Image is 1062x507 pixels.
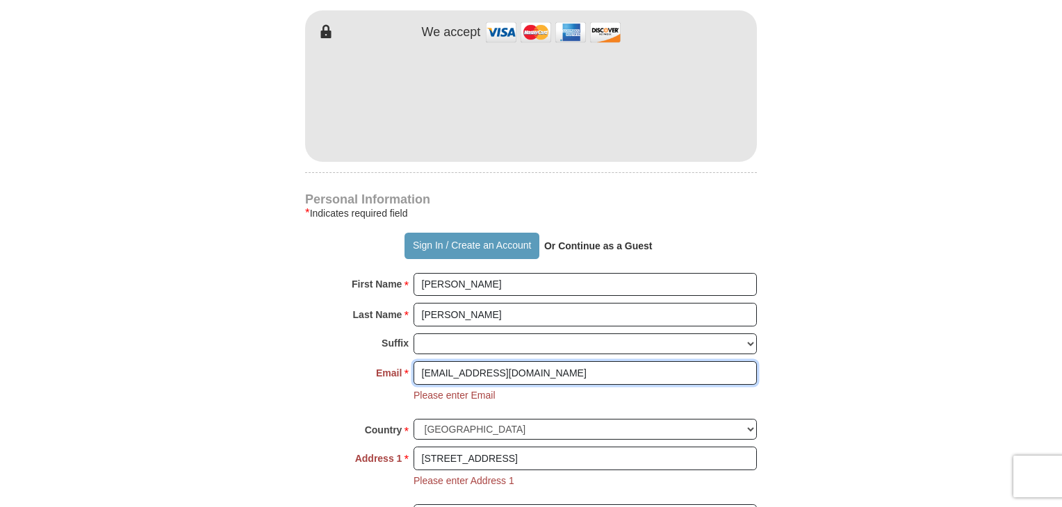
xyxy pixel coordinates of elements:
strong: Country [365,420,402,440]
div: Indicates required field [305,205,757,222]
strong: First Name [352,274,402,294]
li: Please enter Email [414,388,496,402]
strong: Last Name [353,305,402,324]
img: credit cards accepted [484,17,623,47]
h4: Personal Information [305,194,757,205]
button: Sign In / Create an Account [405,233,539,259]
strong: Or Continue as a Guest [544,240,653,251]
li: Please enter Address 1 [414,474,514,488]
strong: Address 1 [355,449,402,468]
h4: We accept [422,25,481,40]
strong: Suffix [382,333,409,353]
strong: Email [376,363,402,383]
